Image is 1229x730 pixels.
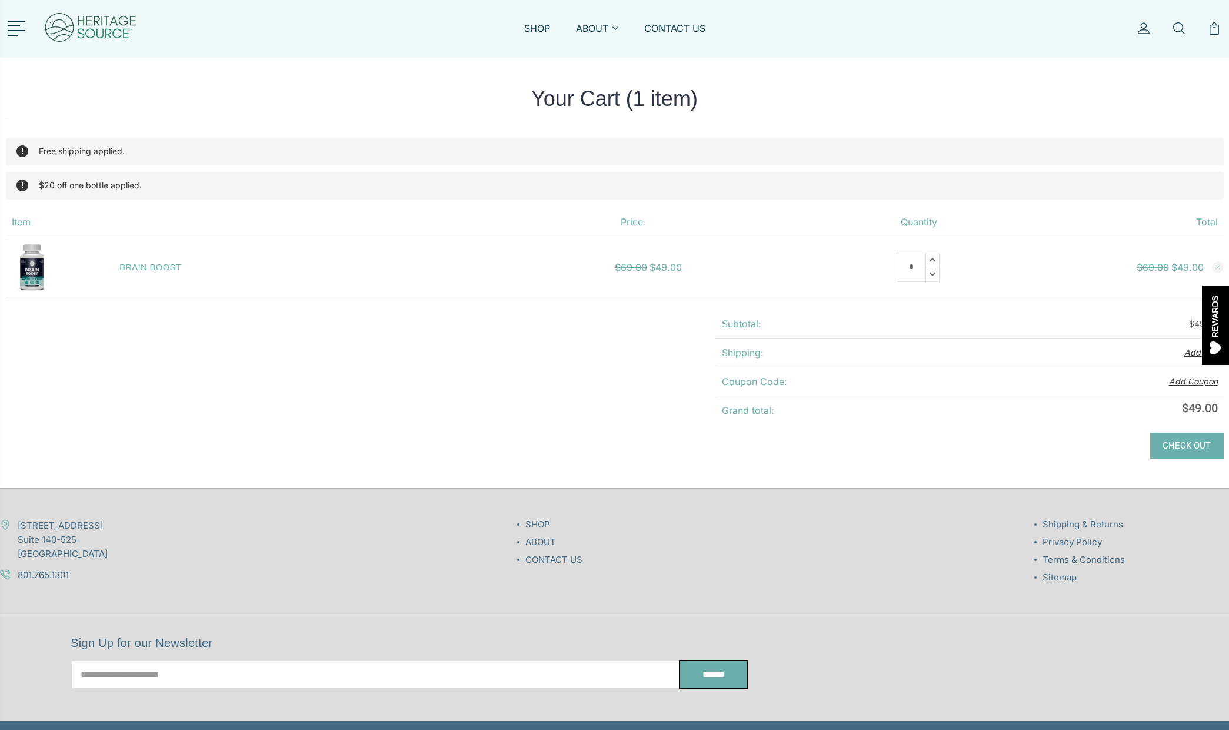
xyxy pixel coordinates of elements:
[1169,376,1218,387] button: Add Coupon
[6,241,59,294] img: BRAIN BOOST
[615,206,818,238] th: Price
[6,87,1224,120] h1: Your Cart (1 item)
[1189,318,1218,328] span: $49.00
[615,261,647,273] span: $69.00
[1043,554,1125,565] a: Terms & Conditions
[44,6,138,52] img: Heritage Source
[722,347,764,359] strong: Shipping:
[576,22,618,49] a: ABOUT
[650,261,682,273] span: $49.00
[1137,261,1169,273] strong: $69.00
[1043,519,1123,530] a: Shipping & Returns
[524,22,550,49] a: SHOP
[1182,401,1218,415] span: $49.00
[18,568,69,582] a: 801.765.1301
[525,554,582,565] a: CONTACT US
[1171,261,1204,273] strong: $49.00
[722,318,761,330] strong: Subtotal:
[39,180,142,190] span: $20 off one bottle applied.
[818,206,1021,238] th: Quantity
[1043,572,1077,583] a: Sitemap
[1150,433,1224,459] a: Check out
[644,22,705,49] a: CONTACT US
[722,376,787,387] strong: Coupon Code:
[1021,206,1224,238] th: Total
[722,404,774,416] strong: Grand total:
[525,519,550,530] a: SHOP
[6,206,615,238] th: Item
[119,262,181,272] a: BRAIN BOOST
[18,519,108,561] span: [STREET_ADDRESS] Suite 140-525 [GEOGRAPHIC_DATA]
[525,536,556,547] a: ABOUT
[71,636,748,650] h5: Sign Up for our Newsletter
[1043,536,1102,547] a: Privacy Policy
[1184,347,1218,358] button: Add Info
[39,146,125,156] span: Free shipping applied.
